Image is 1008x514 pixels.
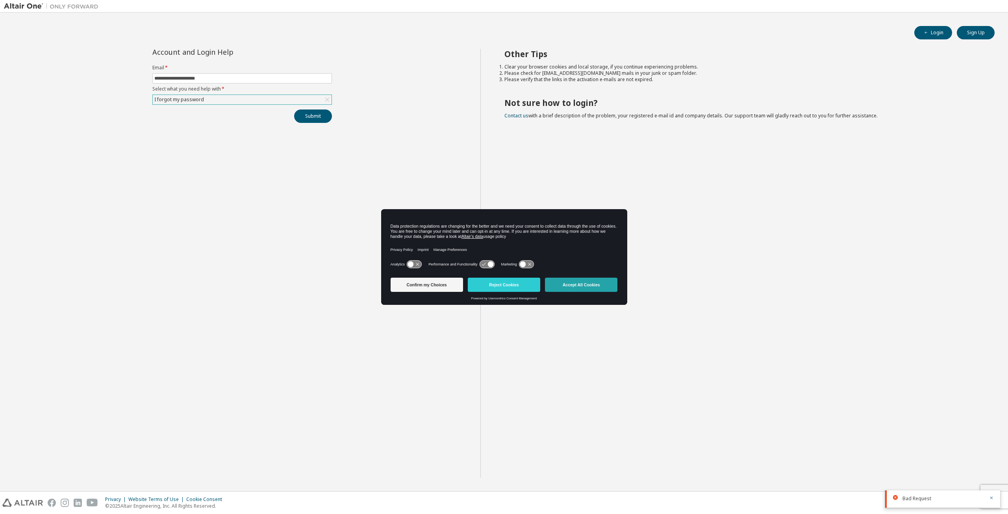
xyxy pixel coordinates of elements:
[914,26,952,39] button: Login
[4,2,102,10] img: Altair One
[294,109,332,123] button: Submit
[152,65,332,71] label: Email
[186,496,227,503] div: Cookie Consent
[957,26,995,39] button: Sign Up
[504,64,981,70] li: Clear your browser cookies and local storage, if you continue experiencing problems.
[105,496,128,503] div: Privacy
[152,49,296,55] div: Account and Login Help
[87,499,98,507] img: youtube.svg
[152,86,332,92] label: Select what you need help with
[504,70,981,76] li: Please check for [EMAIL_ADDRESS][DOMAIN_NAME] mails in your junk or spam folder.
[74,499,82,507] img: linkedin.svg
[128,496,186,503] div: Website Terms of Use
[2,499,43,507] img: altair_logo.svg
[504,49,981,59] h2: Other Tips
[504,112,528,119] a: Contact us
[153,95,332,104] div: I forgot my password
[61,499,69,507] img: instagram.svg
[902,495,931,502] span: Bad Request
[105,503,227,509] p: © 2025 Altair Engineering, Inc. All Rights Reserved.
[504,112,878,119] span: with a brief description of the problem, your registered e-mail id and company details. Our suppo...
[48,499,56,507] img: facebook.svg
[153,95,205,104] div: I forgot my password
[504,98,981,108] h2: Not sure how to login?
[504,76,981,83] li: Please verify that the links in the activation e-mails are not expired.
